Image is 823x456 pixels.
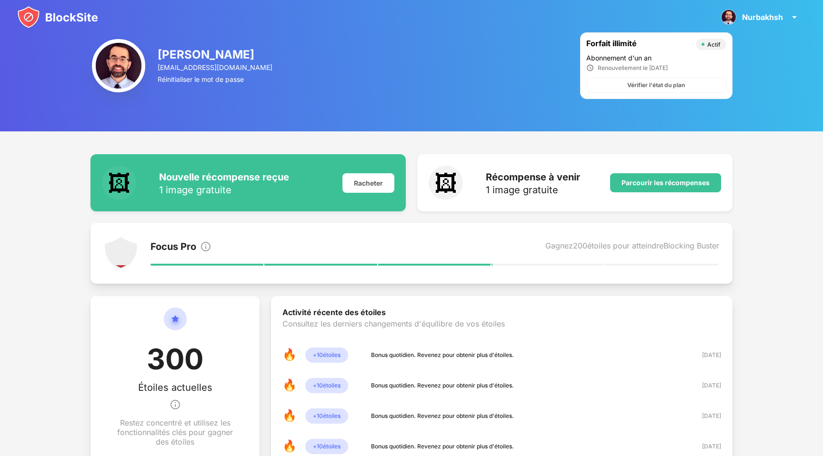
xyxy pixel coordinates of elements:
font: 10 [317,412,323,419]
font: 🖼 [434,169,457,197]
font: 10 [317,351,323,358]
font: Forfait illimité [586,39,637,48]
font: Bonus quotidien. Revenez pour obtenir plus d'étoiles. [371,443,514,450]
font: 🔥 [282,347,297,361]
font: + [313,412,317,419]
font: 200 [573,241,587,250]
font: 10 [317,443,323,450]
img: points-level-1.svg [104,236,138,270]
font: Bonus quotidien. Revenez pour obtenir plus d'étoiles. [371,351,514,358]
font: Bonus quotidien. Revenez pour obtenir plus d'étoiles. [371,382,514,389]
font: Nouvelle récompense reçue [159,171,289,183]
font: 300 [147,342,203,376]
font: Récompense à venir [486,171,580,183]
font: + [313,443,317,450]
font: étoiles [323,412,341,419]
font: Gagnez [545,241,573,250]
font: 1 image gratuite [159,184,231,196]
font: Activité récente des étoiles [282,307,386,317]
font: étoiles [323,351,341,358]
font: Parcourir les récompenses [622,178,710,187]
font: Actif [707,41,721,48]
font: [DATE] [702,443,721,450]
img: clock_ic.svg [586,64,594,72]
font: Focus Pro [151,241,196,252]
font: étoiles [323,382,341,389]
img: ACg8ocL7cKRvmECkGTAFtnFpFKNc6IRTc1MKFwbJ6bQVJOrLlGK_LMM85A=s96-c [721,10,736,25]
font: [DATE] [702,412,721,419]
img: info.svg [200,241,211,252]
font: 10 [317,382,323,389]
img: blocksite-icon.svg [17,6,98,29]
font: étoiles [323,443,341,450]
font: Bonus quotidien. Revenez pour obtenir plus d'étoiles. [371,412,514,419]
font: Abonnement d'un an [586,54,652,62]
font: Vérifier l'état du plan [627,81,685,89]
font: + [313,382,317,389]
font: Restez concentré et utilisez les fonctionnalités clés pour gagner des étoiles [117,418,233,446]
font: Consultez les derniers changements d'équilibre de vos étoiles [282,319,505,328]
font: 🔥 [282,408,297,422]
font: 🔥 [282,439,297,453]
img: circle-star.svg [164,307,187,342]
font: 1 image gratuite [486,184,558,196]
font: [DATE] [702,382,721,389]
font: Blocking Buster [663,241,719,250]
font: [DATE] [702,351,721,358]
font: [EMAIL_ADDRESS][DOMAIN_NAME] [158,63,272,71]
font: Étoiles actuelles [138,382,212,393]
font: Racheter [354,179,383,187]
font: Renouvellement le [DATE] [598,64,668,71]
img: info.svg [170,393,181,416]
font: Réinitialiser le mot de passe [158,75,244,83]
font: + [313,351,317,358]
img: ACg8ocL7cKRvmECkGTAFtnFpFKNc6IRTc1MKFwbJ6bQVJOrLlGK_LMM85A=s96-c [92,39,145,92]
font: 🖼 [108,169,130,197]
font: 🔥 [282,378,297,392]
font: [PERSON_NAME] [158,48,254,61]
font: étoiles pour atteindre [587,241,663,250]
font: Nurbakhsh [742,12,783,22]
